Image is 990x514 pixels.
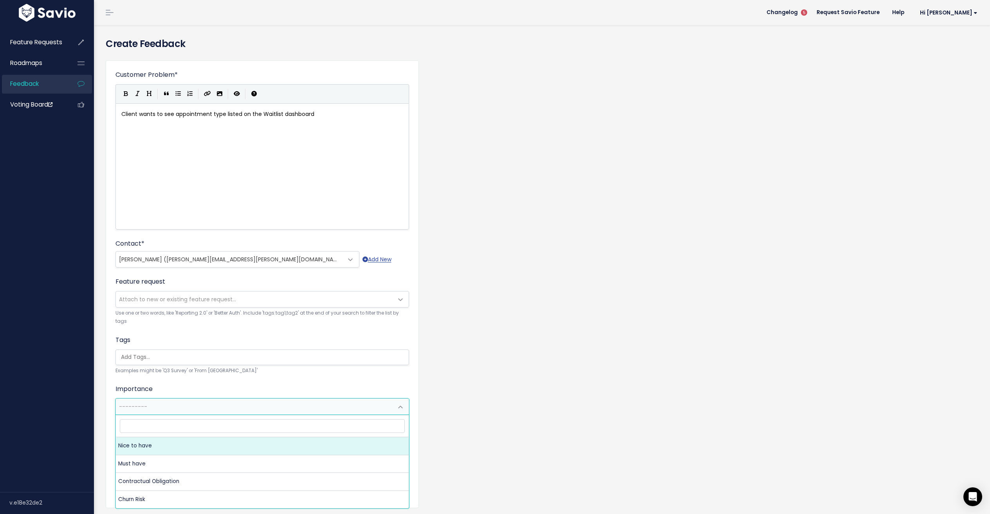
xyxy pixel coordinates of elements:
[10,59,42,67] span: Roadmaps
[143,88,155,100] button: Heading
[10,80,39,88] span: Feedback
[116,491,409,508] li: Churn Risk
[9,492,94,513] div: v.e18e32de2
[766,10,798,15] span: Changelog
[2,75,65,93] a: Feedback
[115,251,359,268] span: Elias Kass (elias.kass@gmail.com)
[157,89,158,99] i: |
[115,335,130,345] label: Tags
[228,89,229,99] i: |
[172,88,184,100] button: Generic List
[2,33,65,51] a: Feature Requests
[201,88,214,100] button: Create Link
[920,10,977,16] span: Hi [PERSON_NAME]
[106,37,978,51] h4: Create Feedback
[963,487,982,506] div: Open Intercom Messenger
[115,70,178,80] label: Customer Problem
[184,88,196,100] button: Numbered List
[214,88,225,100] button: Import an image
[116,473,409,490] li: Contractual Obligation
[119,255,346,263] span: [PERSON_NAME] ([PERSON_NAME][EMAIL_ADDRESS][PERSON_NAME][DOMAIN_NAME])
[231,88,243,100] button: Toggle Preview
[2,96,65,114] a: Voting Board
[810,7,886,18] a: Request Savio Feature
[886,7,911,18] a: Help
[115,384,153,394] label: Importance
[160,88,172,100] button: Quote
[119,403,147,411] span: ---------
[115,277,165,286] label: Feature request
[362,255,391,264] a: Add New
[248,88,260,100] button: Markdown Guide
[2,54,65,72] a: Roadmaps
[198,89,199,99] i: |
[115,239,144,248] label: Contact
[115,70,409,498] form: or
[119,295,236,303] span: Attach to new or existing feature request...
[116,437,409,455] li: Nice to have
[801,9,807,16] span: 5
[10,38,62,46] span: Feature Requests
[911,7,984,19] a: Hi [PERSON_NAME]
[132,88,143,100] button: Italic
[115,367,409,375] small: Examples might be 'Q3 Survey' or 'From [GEOGRAPHIC_DATA]'
[121,110,314,118] span: Client wants to see appointment type listed on the Waitlist dashboard
[118,353,411,361] input: Add Tags...
[116,455,409,473] li: Must have
[120,88,132,100] button: Bold
[115,309,409,326] small: Use one or two words, like 'Reporting 2.0' or 'Better Auth'. Include 'tags:tag1,tag2' at the end ...
[17,4,78,22] img: logo-white.9d6f32f41409.svg
[245,89,246,99] i: |
[10,100,52,109] span: Voting Board
[116,252,343,267] span: Elias Kass (elias.kass@gmail.com)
